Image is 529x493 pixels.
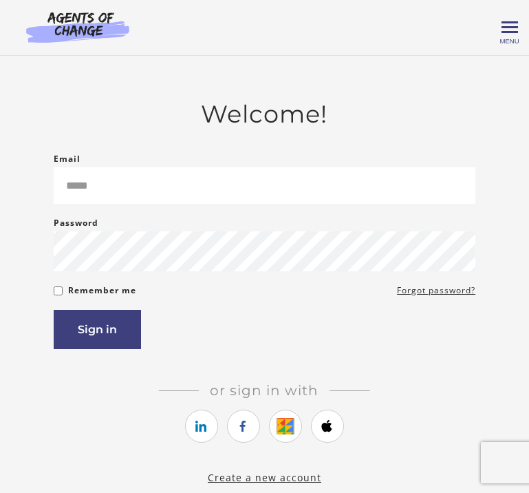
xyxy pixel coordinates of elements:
a: https://courses.thinkific.com/users/auth/google?ss%5Breferral%5D=&ss%5Buser_return_to%5D=&ss%5Bvi... [269,410,302,443]
label: Password [54,215,98,231]
button: Sign in [54,310,141,349]
a: https://courses.thinkific.com/users/auth/apple?ss%5Breferral%5D=&ss%5Buser_return_to%5D=&ss%5Bvis... [311,410,344,443]
label: Remember me [68,282,136,299]
button: Toggle menu Menu [501,19,518,36]
span: Toggle menu [501,26,518,28]
img: Agents of Change Logo [12,11,144,43]
label: Email [54,151,80,167]
span: Or sign in with [199,382,330,399]
h2: Welcome! [54,100,475,129]
a: Create a new account [208,471,321,484]
span: Menu [499,37,519,45]
a: https://courses.thinkific.com/users/auth/facebook?ss%5Breferral%5D=&ss%5Buser_return_to%5D=&ss%5B... [227,410,260,443]
a: https://courses.thinkific.com/users/auth/linkedin?ss%5Breferral%5D=&ss%5Buser_return_to%5D=&ss%5B... [185,410,218,443]
a: Forgot password? [397,282,475,299]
